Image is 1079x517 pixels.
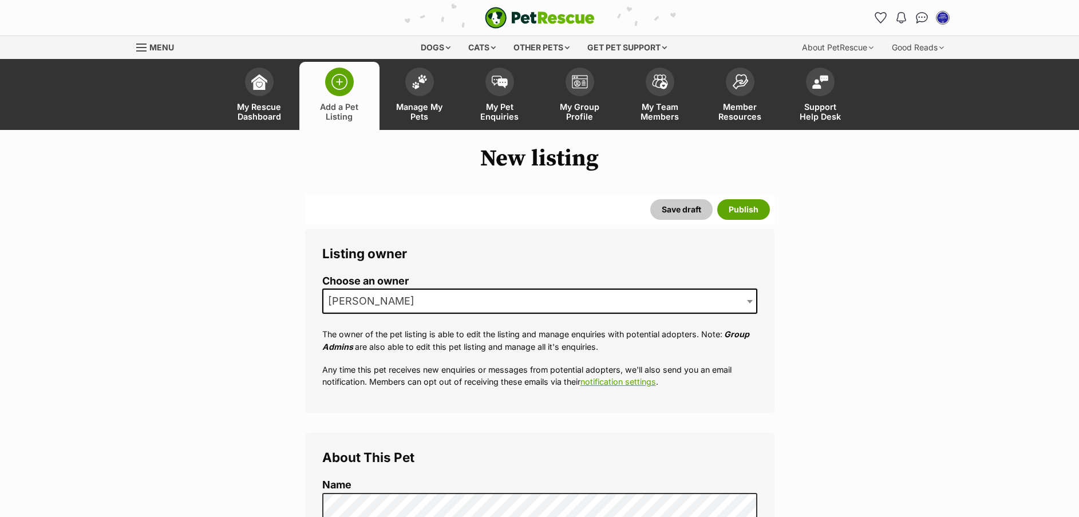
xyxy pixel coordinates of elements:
[812,75,828,89] img: help-desk-icon-fdf02630f3aa405de69fd3d07c3f3aa587a6932b1a1747fa1d2bba05be0121f9.svg
[892,9,911,27] button: Notifications
[322,246,407,261] span: Listing owner
[634,102,686,121] span: My Team Members
[323,293,426,309] span: Tanya Barker
[251,74,267,90] img: dashboard-icon-eb2f2d2d3e046f16d808141f083e7271f6b2e854fb5c12c21221c1fb7104beca.svg
[896,12,906,23] img: notifications-46538b983faf8c2785f20acdc204bb7945ddae34d4c08c2a6579f10ce5e182be.svg
[579,36,675,59] div: Get pet support
[299,62,380,130] a: Add a Pet Listing
[934,9,952,27] button: My account
[322,364,757,388] p: Any time this pet receives new enquiries or messages from potential adopters, we'll also send you...
[136,36,182,57] a: Menu
[652,74,668,89] img: team-members-icon-5396bd8760b3fe7c0b43da4ab00e1e3bb1a5d9ba89233759b79545d2d3fc5d0d.svg
[149,42,174,52] span: Menu
[314,102,365,121] span: Add a Pet Listing
[732,74,748,89] img: member-resources-icon-8e73f808a243e03378d46382f2149f9095a855e16c252ad45f914b54edf8863c.svg
[485,7,595,29] img: logo-e224e6f780fb5917bec1dbf3a21bbac754714ae5b6737aabdf751b685950b380.svg
[580,377,656,386] a: notification settings
[872,9,890,27] a: Favourites
[380,62,460,130] a: Manage My Pets
[234,102,285,121] span: My Rescue Dashboard
[331,74,347,90] img: add-pet-listing-icon-0afa8454b4691262ce3f59096e99ab1cd57d4a30225e0717b998d2c9b9846f56.svg
[322,449,414,465] span: About This Pet
[916,12,928,23] img: chat-41dd97257d64d25036548639549fe6c8038ab92f7586957e7f3b1b290dea8141.svg
[780,62,860,130] a: Support Help Desk
[650,199,713,220] button: Save draft
[795,102,846,121] span: Support Help Desk
[572,75,588,89] img: group-profile-icon-3fa3cf56718a62981997c0bc7e787c4b2cf8bcc04b72c1350f741eb67cf2f40e.svg
[460,62,540,130] a: My Pet Enquiries
[714,102,766,121] span: Member Resources
[872,9,952,27] ul: Account quick links
[794,36,882,59] div: About PetRescue
[394,102,445,121] span: Manage My Pets
[492,76,508,88] img: pet-enquiries-icon-7e3ad2cf08bfb03b45e93fb7055b45f3efa6380592205ae92323e6603595dc1f.svg
[460,36,504,59] div: Cats
[554,102,606,121] span: My Group Profile
[913,9,931,27] a: Conversations
[322,275,757,287] label: Choose an owner
[322,289,757,314] span: Tanya Barker
[937,12,948,23] img: Tanya Barker profile pic
[413,36,459,59] div: Dogs
[322,329,749,351] em: Group Admins
[620,62,700,130] a: My Team Members
[474,102,525,121] span: My Pet Enquiries
[505,36,578,59] div: Other pets
[540,62,620,130] a: My Group Profile
[219,62,299,130] a: My Rescue Dashboard
[884,36,952,59] div: Good Reads
[485,7,595,29] a: PetRescue
[322,479,757,491] label: Name
[412,74,428,89] img: manage-my-pets-icon-02211641906a0b7f246fdf0571729dbe1e7629f14944591b6c1af311fb30b64b.svg
[700,62,780,130] a: Member Resources
[322,328,757,353] p: The owner of the pet listing is able to edit the listing and manage enquiries with potential adop...
[717,199,770,220] button: Publish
